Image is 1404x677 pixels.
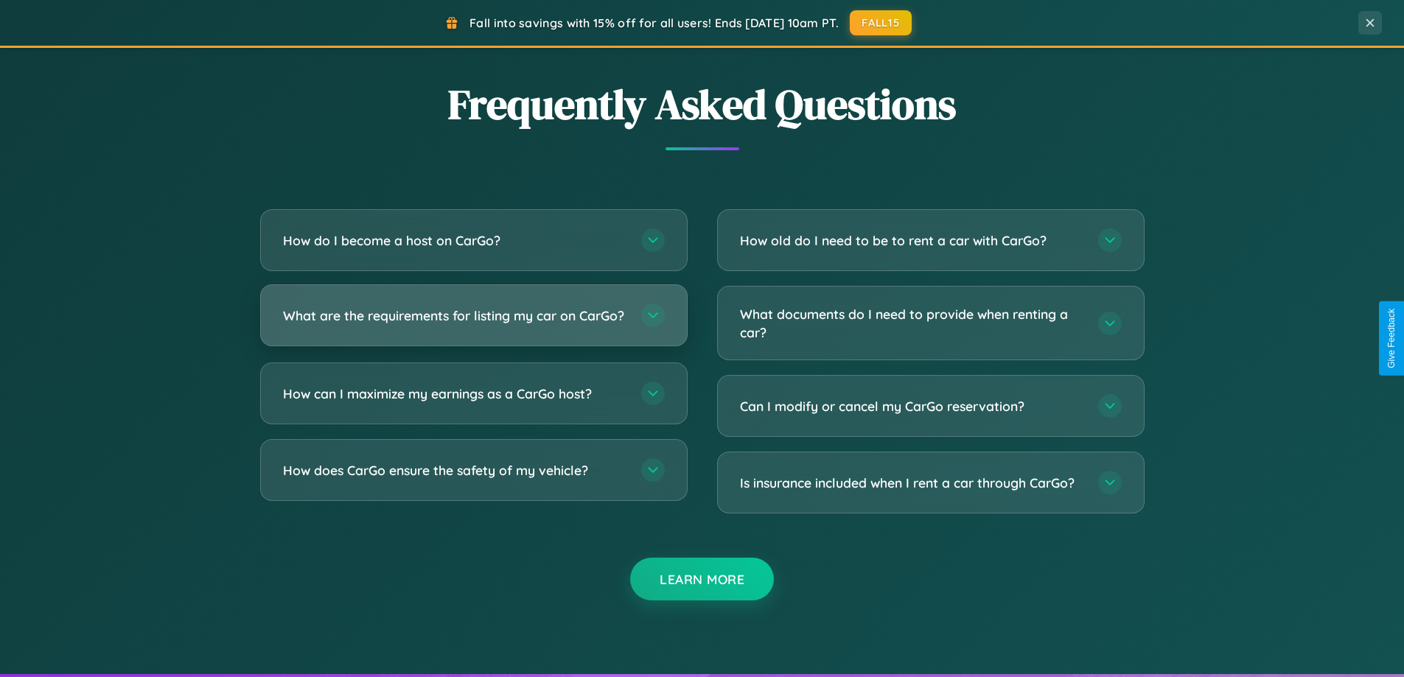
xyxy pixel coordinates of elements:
[283,231,626,250] h3: How do I become a host on CarGo?
[469,15,839,30] span: Fall into savings with 15% off for all users! Ends [DATE] 10am PT.
[283,461,626,480] h3: How does CarGo ensure the safety of my vehicle?
[740,397,1083,415] h3: Can I modify or cancel my CarGo reservation?
[1386,309,1397,368] div: Give Feedback
[740,305,1083,341] h3: What documents do I need to provide when renting a car?
[283,385,626,403] h3: How can I maximize my earnings as a CarGo host?
[260,76,1145,133] h2: Frequently Asked Questions
[740,474,1083,492] h3: Is insurance included when I rent a car through CarGo?
[850,10,912,35] button: FALL15
[283,306,626,325] h3: What are the requirements for listing my car on CarGo?
[740,231,1083,250] h3: How old do I need to be to rent a car with CarGo?
[630,558,774,600] button: Learn More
